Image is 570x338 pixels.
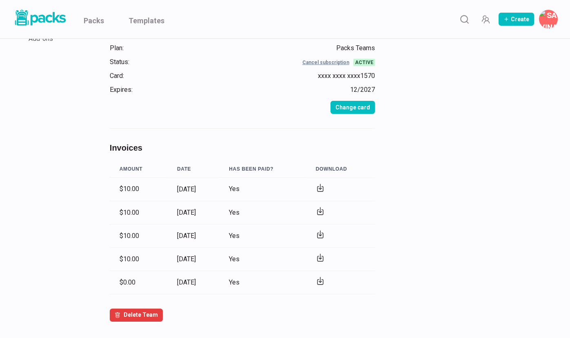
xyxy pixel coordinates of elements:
[219,161,306,178] th: Has been paid?
[353,59,375,66] span: active
[110,57,129,67] div: Status:
[110,85,133,95] div: Expires:
[12,8,67,30] a: Packs logo
[110,201,167,224] td: $10.00
[350,85,375,95] div: 12 / 2027
[167,178,219,201] td: [DATE]
[167,247,219,271] td: [DATE]
[110,71,124,81] div: Card:
[316,279,325,287] a: View Invoice
[477,11,494,27] button: Manage Team Invites
[110,178,167,201] td: $10.00
[219,224,306,247] td: Yes
[110,247,167,271] td: $10.00
[110,309,163,322] button: Delete Team
[302,60,349,65] button: Cancel subscription
[316,256,325,264] a: View Invoice
[110,224,167,247] td: $10.00
[110,43,124,53] div: Plan:
[316,209,325,217] a: View Invoice
[167,224,219,247] td: [DATE]
[167,201,219,224] td: [DATE]
[110,271,167,294] td: $0.00
[330,101,375,114] button: Change card
[219,178,306,201] td: Yes
[219,271,306,294] td: Yes
[110,161,167,178] th: Amount
[167,271,219,294] td: [DATE]
[318,71,375,81] div: xxxx xxxx xxxx 1570
[110,143,375,153] h5: Invoices
[219,201,306,224] td: Yes
[316,233,325,240] a: View Invoice
[499,13,534,26] button: Create Pack
[456,11,472,27] button: Search
[167,161,219,178] th: Date
[336,43,375,53] div: Packs Teams
[306,161,375,178] th: Download
[12,8,67,27] img: Packs logo
[539,10,558,29] button: Savina Tilmann
[316,186,325,194] a: View Invoice
[219,247,306,271] td: Yes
